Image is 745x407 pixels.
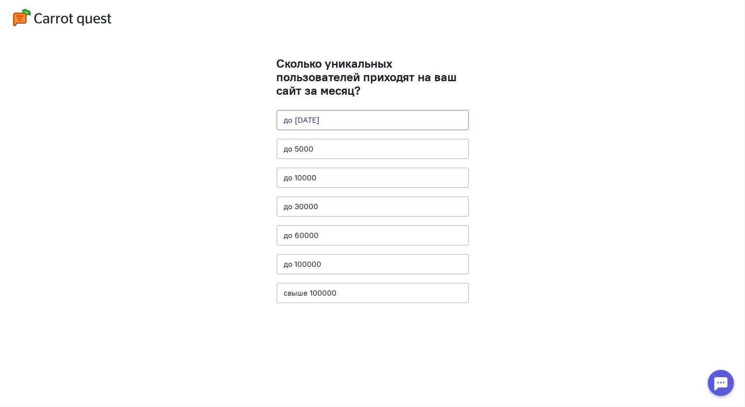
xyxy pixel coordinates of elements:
[277,110,469,130] button: до [DATE]
[277,254,469,274] button: до 100000
[277,168,469,188] button: до 10000
[277,197,469,217] button: до 30000
[13,9,111,26] img: logo
[277,57,469,97] h1: Сколько уникальных пользователей приходят на ваш сайт за месяц?
[277,139,469,159] button: до 5000
[277,225,469,245] button: до 60000
[277,283,469,303] button: свыше 100000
